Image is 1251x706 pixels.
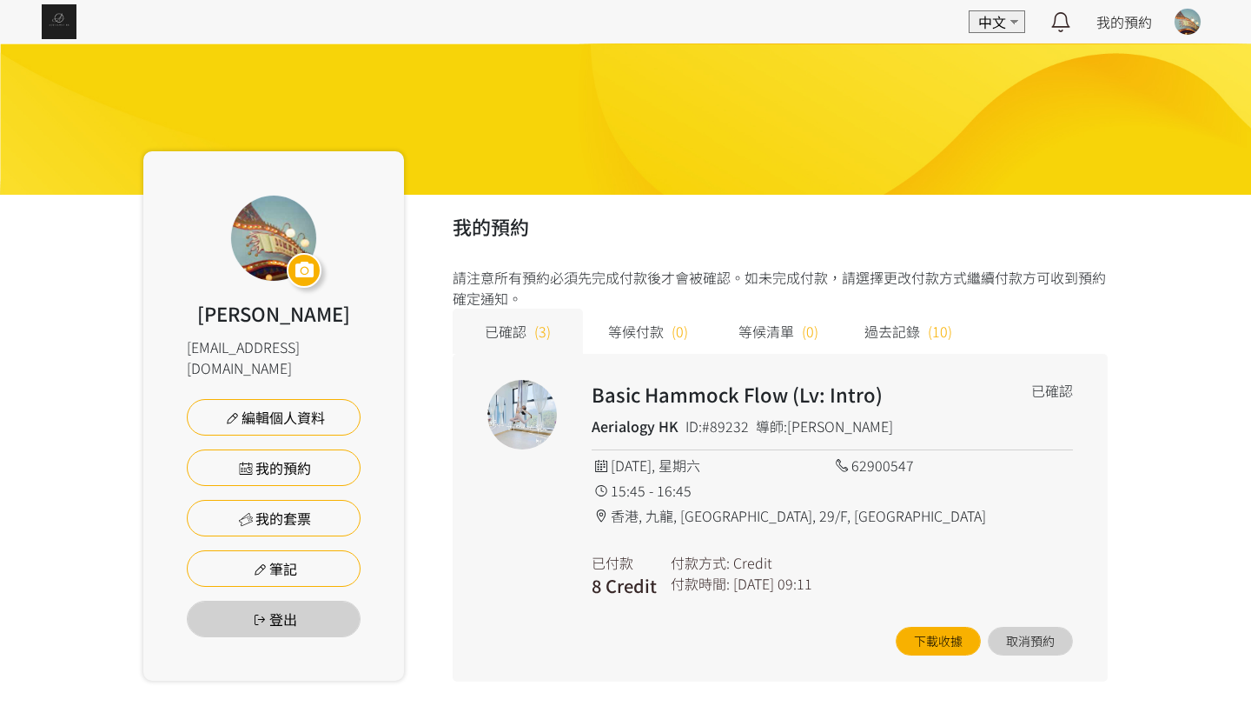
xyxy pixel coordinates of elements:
[756,416,893,436] div: 導師:[PERSON_NAME]
[685,416,749,436] div: ID:#89232
[733,573,812,594] div: [DATE] 09:11
[592,552,657,573] div: 已付款
[42,4,76,39] img: img_61c0148bb0266
[671,573,730,594] div: 付款時間:
[896,627,981,656] a: 下載收據
[864,321,920,342] span: 過去記錄
[928,321,952,342] span: (10)
[611,505,986,526] span: 香港, 九龍, [GEOGRAPHIC_DATA], 29/F, [GEOGRAPHIC_DATA]
[592,380,977,409] h2: Basic Hammock Flow (Lv: Intro)
[534,321,551,342] span: (3)
[187,601,361,637] button: 登出
[187,550,361,587] a: 筆記
[187,336,361,378] div: [EMAIL_ADDRESS][DOMAIN_NAME]
[802,321,818,342] span: (0)
[592,455,832,476] div: [DATE], 星期六
[592,480,832,501] div: 15:45 - 16:45
[187,450,361,486] a: 我的預約
[1096,11,1152,32] a: 我的預約
[738,321,794,342] span: 等候清單
[187,399,361,436] a: 編輯個人資料
[485,321,526,342] span: 已確認
[1031,380,1073,401] div: 已確認
[733,552,772,573] div: Credit
[592,573,657,599] h3: 8 Credit
[671,552,730,573] div: 付款方式:
[592,416,678,436] h4: Aerialogy HK
[197,299,350,328] div: [PERSON_NAME]
[608,321,664,342] span: 等候付款
[672,321,688,342] span: (0)
[187,500,361,536] a: 我的套票
[988,627,1073,656] button: 取消預約
[453,212,1109,241] h2: 我的預約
